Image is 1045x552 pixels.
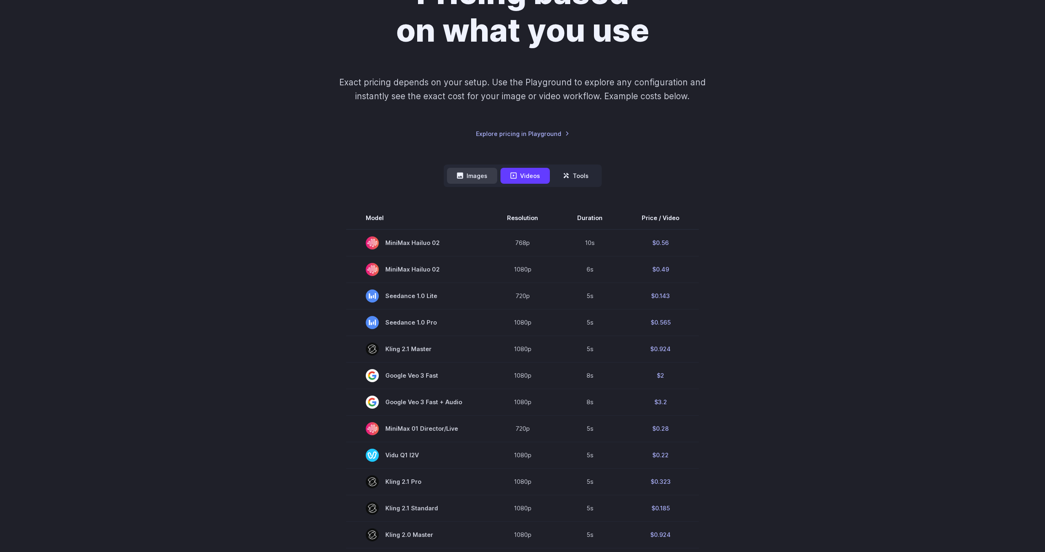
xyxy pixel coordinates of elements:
[487,207,558,229] th: Resolution
[622,415,699,442] td: $0.28
[366,289,468,303] span: Seedance 1.0 Lite
[366,396,468,409] span: Google Veo 3 Fast + Audio
[324,76,721,103] p: Exact pricing depends on your setup. Use the Playground to explore any configuration and instantl...
[487,336,558,362] td: 1080p
[366,263,468,276] span: MiniMax Hailuo 02
[558,442,622,468] td: 5s
[476,129,569,138] a: Explore pricing in Playground
[366,502,468,515] span: Kling 2.1 Standard
[366,343,468,356] span: Kling 2.1 Master
[622,442,699,468] td: $0.22
[487,229,558,256] td: 768p
[487,283,558,309] td: 720p
[366,236,468,249] span: MiniMax Hailuo 02
[487,256,558,283] td: 1080p
[622,309,699,336] td: $0.565
[558,283,622,309] td: 5s
[622,207,699,229] th: Price / Video
[487,362,558,389] td: 1080p
[622,336,699,362] td: $0.924
[558,389,622,415] td: 8s
[366,369,468,382] span: Google Veo 3 Fast
[622,229,699,256] td: $0.56
[558,336,622,362] td: 5s
[558,495,622,521] td: 5s
[487,468,558,495] td: 1080p
[558,229,622,256] td: 10s
[558,468,622,495] td: 5s
[366,316,468,329] span: Seedance 1.0 Pro
[346,207,487,229] th: Model
[622,468,699,495] td: $0.323
[558,415,622,442] td: 5s
[487,521,558,548] td: 1080p
[558,207,622,229] th: Duration
[553,168,598,184] button: Tools
[487,309,558,336] td: 1080p
[366,528,468,541] span: Kling 2.0 Master
[366,475,468,488] span: Kling 2.1 Pro
[500,168,550,184] button: Videos
[487,389,558,415] td: 1080p
[558,521,622,548] td: 5s
[622,495,699,521] td: $0.185
[487,442,558,468] td: 1080p
[447,168,497,184] button: Images
[487,415,558,442] td: 720p
[622,521,699,548] td: $0.924
[622,389,699,415] td: $3.2
[622,283,699,309] td: $0.143
[558,362,622,389] td: 8s
[558,309,622,336] td: 5s
[487,495,558,521] td: 1080p
[622,362,699,389] td: $2
[366,449,468,462] span: Vidu Q1 I2V
[558,256,622,283] td: 6s
[366,422,468,435] span: MiniMax 01 Director/Live
[622,256,699,283] td: $0.49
